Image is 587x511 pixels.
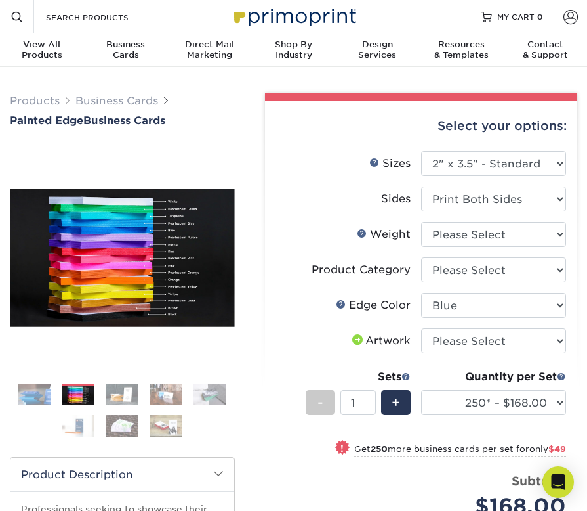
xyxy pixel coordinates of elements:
[84,39,168,50] span: Business
[193,383,226,406] img: Business Cards 05
[168,39,252,60] div: Marketing
[62,385,94,405] img: Business Cards 02
[150,383,182,406] img: Business Cards 04
[10,95,60,107] a: Products
[335,39,419,60] div: Services
[168,33,252,68] a: Direct MailMarketing
[421,369,566,385] div: Quantity per Set
[62,414,94,437] img: Business Cards 06
[45,9,172,25] input: SEARCH PRODUCTS.....
[106,383,138,406] img: Business Cards 03
[150,414,182,437] img: Business Cards 08
[512,474,566,488] strong: Subtotal
[357,227,411,242] div: Weight
[317,393,323,412] span: -
[335,33,419,68] a: DesignServices
[350,333,411,349] div: Artwork
[106,414,138,437] img: Business Cards 07
[542,466,574,498] div: Open Intercom Messenger
[392,393,400,412] span: +
[381,191,411,207] div: Sides
[3,471,111,506] iframe: Google Customer Reviews
[228,2,359,30] img: Primoprint
[10,114,235,127] a: Painted EdgeBusiness Cards
[84,39,168,60] div: Cards
[503,33,587,68] a: Contact& Support
[275,101,567,151] div: Select your options:
[75,95,158,107] a: Business Cards
[10,114,83,127] span: Painted Edge
[419,39,503,60] div: & Templates
[252,39,336,60] div: Industry
[548,444,566,454] span: $49
[529,444,566,454] span: only
[84,33,168,68] a: BusinessCards
[312,262,411,278] div: Product Category
[18,378,51,411] img: Business Cards 01
[354,444,566,457] small: Get more business cards per set for
[306,369,411,385] div: Sets
[252,33,336,68] a: Shop ByIndustry
[497,11,535,22] span: MY CART
[503,39,587,60] div: & Support
[10,458,234,491] h2: Product Description
[252,39,336,50] span: Shop By
[537,12,543,21] span: 0
[369,156,411,171] div: Sizes
[419,33,503,68] a: Resources& Templates
[503,39,587,50] span: Contact
[335,39,419,50] span: Design
[371,444,388,454] strong: 250
[168,39,252,50] span: Direct Mail
[340,442,344,456] span: !
[419,39,503,50] span: Resources
[10,189,235,327] img: Painted Edge 02
[10,114,235,127] h1: Business Cards
[336,298,411,313] div: Edge Color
